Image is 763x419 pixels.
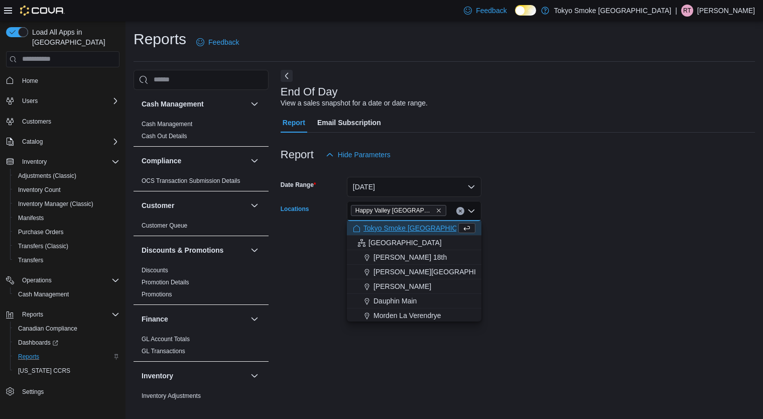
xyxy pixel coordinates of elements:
span: GL Transactions [142,347,185,355]
label: Date Range [281,181,316,189]
span: Reports [18,353,39,361]
span: Discounts [142,266,168,274]
span: [PERSON_NAME] [373,281,431,291]
span: Transfers (Classic) [14,240,119,252]
label: Locations [281,205,309,213]
span: Reports [18,308,119,321]
span: Settings [22,388,44,396]
span: Users [18,95,119,107]
button: Next [281,70,293,82]
button: Catalog [18,136,47,148]
span: Happy Valley [GEOGRAPHIC_DATA] [355,205,434,216]
button: Reports [18,308,47,321]
button: Inventory [248,370,261,382]
button: Inventory [142,371,246,381]
span: Catalog [18,136,119,148]
span: Settings [18,385,119,397]
button: Transfers (Classic) [10,239,123,253]
input: Dark Mode [515,5,536,16]
span: Morden La Verendrye [373,310,441,321]
button: Tokyo Smoke [GEOGRAPHIC_DATA] [347,221,481,236]
a: Transfers (Classic) [14,240,72,252]
button: Finance [142,314,246,324]
span: Home [22,77,38,85]
button: Discounts & Promotions [248,244,261,256]
span: Operations [22,276,52,284]
span: Load All Apps in [GEOGRAPHIC_DATA] [28,27,119,47]
button: Purchase Orders [10,225,123,239]
button: Finance [248,313,261,325]
button: [PERSON_NAME] [347,279,481,294]
span: Canadian Compliance [18,325,77,333]
span: Transfers (Classic) [18,242,68,250]
button: Inventory [2,155,123,169]
button: Operations [18,274,56,286]
span: [PERSON_NAME][GEOGRAPHIC_DATA] [373,267,504,277]
button: Dauphin Main [347,294,481,308]
div: Raelynn Tucker [681,5,693,17]
span: Users [22,97,38,105]
button: Reports [2,307,123,322]
span: Inventory Manager (Classic) [18,200,93,208]
span: OCS Transaction Submission Details [142,177,240,185]
button: Inventory Count [10,183,123,197]
img: Cova [20,6,65,16]
div: Customer [134,220,269,236]
a: Inventory Count [14,184,65,196]
span: Cash Management [18,290,69,298]
a: Promotions [142,291,172,298]
a: Promotion Details [142,279,189,286]
p: [PERSON_NAME] [697,5,755,17]
a: Inventory Manager (Classic) [14,198,97,210]
a: GL Account Totals [142,336,190,343]
span: Adjustments (Classic) [18,172,76,180]
span: Inventory Manager (Classic) [14,198,119,210]
button: Users [18,95,42,107]
h3: Compliance [142,156,181,166]
div: Discounts & Promotions [134,264,269,304]
button: Canadian Compliance [10,322,123,336]
button: Remove Happy Valley Goose Bay from selection in this group [436,207,442,214]
button: Operations [2,273,123,287]
span: Purchase Orders [18,228,64,236]
span: Dauphin Main [373,296,417,306]
button: Cash Management [142,99,246,109]
span: Inventory Count [18,186,61,194]
span: Manifests [14,212,119,224]
h3: Cash Management [142,99,204,109]
a: Reports [14,351,43,363]
button: [PERSON_NAME][GEOGRAPHIC_DATA] [347,265,481,279]
div: View a sales snapshot for a date or date range. [281,98,428,109]
span: Catalog [22,138,43,146]
button: Morden La Verendrye [347,308,481,323]
span: Promotion Details [142,278,189,286]
span: Dashboards [18,339,58,347]
button: [GEOGRAPHIC_DATA] [347,236,481,250]
a: Manifests [14,212,48,224]
span: [GEOGRAPHIC_DATA] [368,238,442,248]
a: Feedback [192,32,243,52]
span: Feedback [476,6,506,16]
a: Home [18,75,42,87]
a: Customer Queue [142,222,187,229]
button: Hide Parameters [322,145,395,165]
h3: End Of Day [281,86,338,98]
span: Inventory by Product Historical [142,404,223,412]
div: Cash Management [134,118,269,146]
span: Inventory Adjustments [142,392,201,400]
button: Close list of options [467,207,475,215]
button: Manifests [10,211,123,225]
button: Inventory [18,156,51,168]
span: Inventory Count [14,184,119,196]
button: Cash Management [10,287,123,301]
button: [DATE] [347,177,481,197]
a: Adjustments (Classic) [14,170,80,182]
a: Settings [18,386,48,398]
span: Promotions [142,290,172,298]
button: Catalog [2,135,123,149]
h1: Reports [134,29,186,49]
button: [PERSON_NAME] 18th [347,250,481,265]
button: Customers [2,114,123,129]
span: Cash Management [142,120,192,128]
